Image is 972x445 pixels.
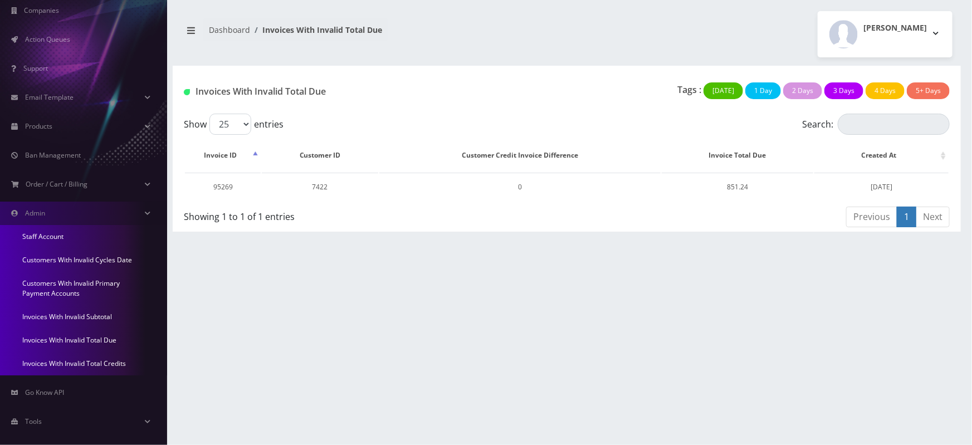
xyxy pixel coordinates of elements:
[25,208,45,218] span: Admin
[23,63,48,73] span: Support
[662,173,814,201] td: 851.24
[379,139,661,172] th: Customer Credit Invoice Difference
[262,139,378,172] th: Customer ID
[262,173,378,201] td: 7422
[209,25,250,35] a: Dashboard
[379,173,661,201] td: 0
[185,173,261,201] td: 95269
[209,114,251,135] select: Showentries
[818,11,953,57] button: [PERSON_NAME]
[814,139,949,172] th: Created At: activate to sort column ascending
[783,82,822,99] button: 2 Days
[25,35,70,44] span: Action Queues
[25,121,52,131] span: Products
[25,388,64,397] span: Go Know API
[184,86,428,97] h1: Invoices With Invalid Total Due
[677,83,701,96] p: Tags :
[704,82,743,99] button: [DATE]
[185,139,261,172] th: Invoice ID: activate to sort column descending
[184,206,559,223] div: Showing 1 to 1 of 1 entries
[184,89,190,95] img: Customer With Invalid Primary Payment Account
[250,24,382,36] li: Invoices With Invalid Total Due
[745,82,781,99] button: 1 Day
[916,207,950,227] a: Next
[184,114,284,135] label: Show entries
[907,82,950,99] button: 5+ Days
[814,173,949,201] td: [DATE]
[897,207,916,227] a: 1
[662,139,814,172] th: Invoice Total Due
[802,114,950,135] label: Search:
[25,92,74,102] span: Email Template
[863,23,927,33] h2: [PERSON_NAME]
[866,82,905,99] button: 4 Days
[824,82,863,99] button: 3 Days
[25,6,60,15] span: Companies
[181,18,559,50] nav: breadcrumb
[26,179,88,189] span: Order / Cart / Billing
[838,114,950,135] input: Search:
[846,207,897,227] a: Previous
[25,417,42,426] span: Tools
[25,150,81,160] span: Ban Management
